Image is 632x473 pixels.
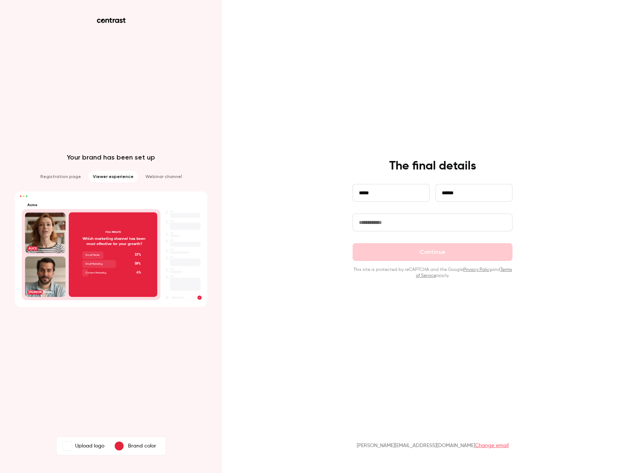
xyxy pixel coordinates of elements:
li: Registration page [36,171,85,182]
h4: The final details [389,159,476,174]
a: Privacy Policy [463,268,492,272]
img: Acme [63,442,72,450]
p: This site is protected by reCAPTCHA and the Google and apply. [353,267,512,279]
li: Webinar channel [141,171,186,182]
button: Brand color [109,439,164,453]
p: [PERSON_NAME][EMAIL_ADDRESS][DOMAIN_NAME] [357,442,509,449]
label: AcmeUpload logo [58,439,109,453]
p: Your brand has been set up [67,153,155,162]
p: Brand color [128,442,156,450]
a: Change email [475,443,509,448]
li: Viewer experience [88,171,138,182]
